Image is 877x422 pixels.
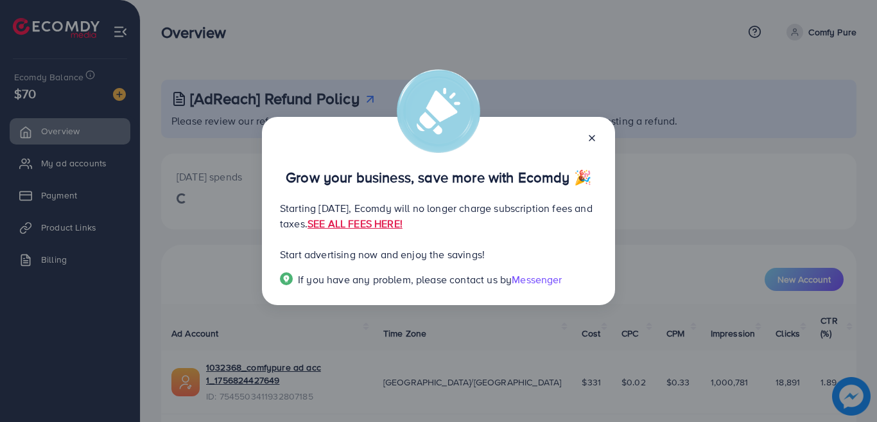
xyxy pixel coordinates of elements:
[298,272,512,286] span: If you have any problem, please contact us by
[280,272,293,285] img: Popup guide
[308,216,403,231] a: SEE ALL FEES HERE!
[280,200,597,231] p: Starting [DATE], Ecomdy will no longer charge subscription fees and taxes.
[280,170,597,185] p: Grow your business, save more with Ecomdy 🎉
[280,247,597,262] p: Start advertising now and enjoy the savings!
[512,272,562,286] span: Messenger
[397,69,480,153] img: alert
